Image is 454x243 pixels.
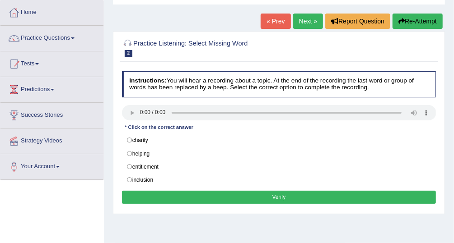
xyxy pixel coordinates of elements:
label: helping [122,147,436,160]
div: * Click on the correct answer [122,124,197,132]
span: 2 [125,50,133,57]
a: Practice Questions [0,26,103,48]
a: Predictions [0,77,103,100]
a: Tests [0,51,103,74]
button: Re-Attempt [393,14,443,29]
label: charity [122,133,436,147]
a: Your Account [0,154,103,177]
label: inclusion [122,173,436,187]
button: Verify [122,191,436,204]
h2: Practice Listening: Select Missing Word [122,38,317,57]
a: Strategy Videos [0,128,103,151]
button: Report Question [325,14,390,29]
b: Instructions: [129,77,166,84]
h4: You will hear a recording about a topic. At the end of the recording the last word or group of wo... [122,71,436,97]
a: « Prev [261,14,290,29]
a: Next » [293,14,323,29]
a: Success Stories [0,103,103,125]
label: entitlement [122,160,436,174]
